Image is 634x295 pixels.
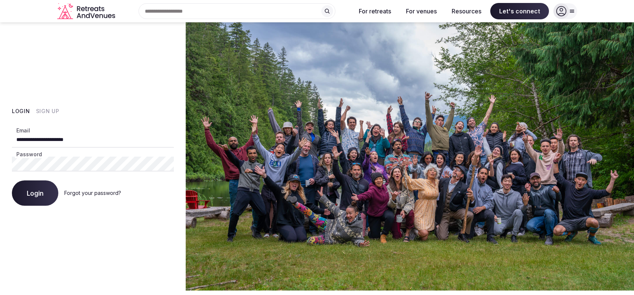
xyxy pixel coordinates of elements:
[353,3,397,19] button: For retreats
[446,3,487,19] button: Resources
[36,108,59,115] button: Sign Up
[12,180,58,206] button: Login
[400,3,443,19] button: For venues
[186,22,634,291] img: My Account Background
[57,3,117,20] a: Visit the homepage
[27,189,43,197] span: Login
[12,108,30,115] button: Login
[57,3,117,20] svg: Retreats and Venues company logo
[15,127,32,134] label: Email
[64,190,121,196] a: Forgot your password?
[490,3,549,19] span: Let's connect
